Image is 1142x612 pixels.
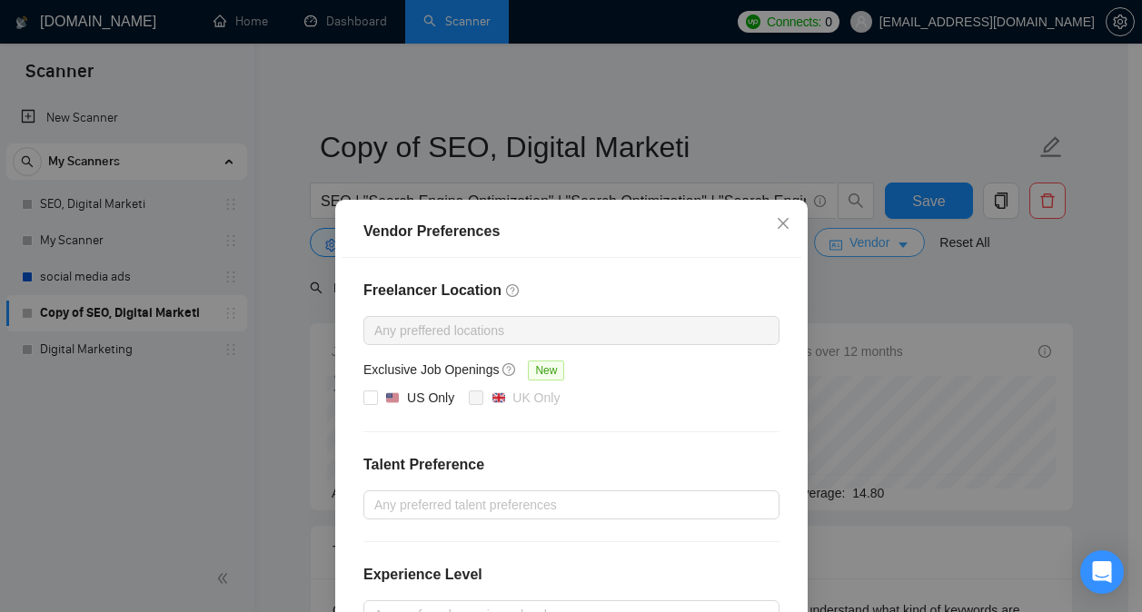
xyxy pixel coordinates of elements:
[363,221,780,242] div: Vendor Preferences
[363,360,499,380] h5: Exclusive Job Openings
[502,362,517,377] span: question-circle
[512,388,560,408] div: UK Only
[407,388,454,408] div: US Only
[776,216,790,231] span: close
[528,360,564,380] span: New
[505,283,520,298] span: question-circle
[1080,550,1124,594] div: Open Intercom Messenger
[386,391,399,404] img: 🇺🇸
[492,391,504,404] img: 🇬🇧
[363,280,780,301] h4: Freelancer Location
[363,454,780,476] h4: Talent Preference
[759,200,808,249] button: Close
[363,564,482,586] h4: Experience Level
